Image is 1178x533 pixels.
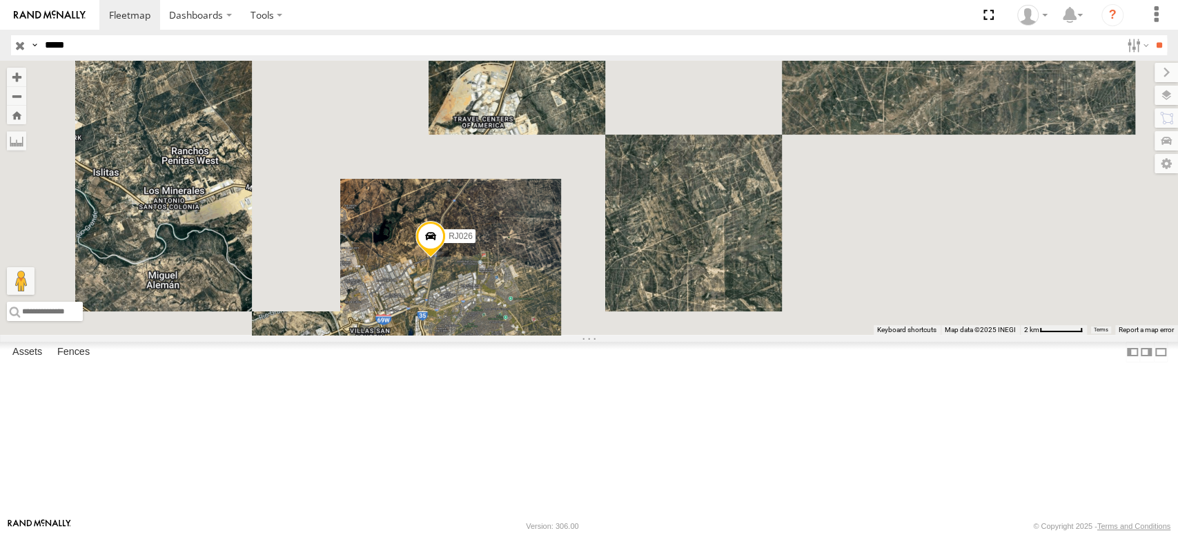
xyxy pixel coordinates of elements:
[1101,4,1123,26] i: ?
[449,231,473,240] span: RJ026
[1121,35,1151,55] label: Search Filter Options
[29,35,40,55] label: Search Query
[1024,326,1039,333] span: 2 km
[1020,325,1087,335] button: Map Scale: 2 km per 59 pixels
[1139,342,1153,362] label: Dock Summary Table to the Right
[526,522,578,530] div: Version: 306.00
[14,10,86,20] img: rand-logo.svg
[7,131,26,151] label: Measure
[1154,342,1168,362] label: Hide Summary Table
[7,106,26,124] button: Zoom Home
[1155,154,1178,173] label: Map Settings
[1012,5,1052,26] div: CSR RAJO
[1126,342,1139,362] label: Dock Summary Table to the Left
[7,86,26,106] button: Zoom out
[1094,327,1108,333] a: Terms (opens in new tab)
[1097,522,1170,530] a: Terms and Conditions
[7,68,26,86] button: Zoom in
[7,267,35,295] button: Drag Pegman onto the map to open Street View
[50,342,97,362] label: Fences
[945,326,1016,333] span: Map data ©2025 INEGI
[8,519,71,533] a: Visit our Website
[1119,326,1174,333] a: Report a map error
[1033,522,1170,530] div: © Copyright 2025 -
[877,325,936,335] button: Keyboard shortcuts
[6,342,49,362] label: Assets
